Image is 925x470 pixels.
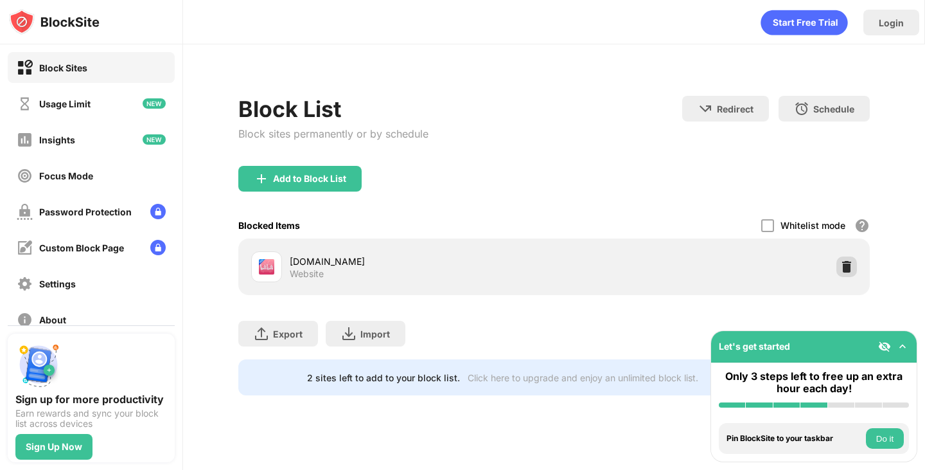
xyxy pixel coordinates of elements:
div: Add to Block List [273,174,346,184]
img: eye-not-visible.svg [878,340,891,353]
div: Only 3 steps left to free up an extra hour each day! [719,370,909,395]
div: About [39,314,66,325]
div: Usage Limit [39,98,91,109]
div: Website [290,268,324,280]
div: Login [879,17,904,28]
div: Let's get started [719,341,790,352]
img: settings-off.svg [17,276,33,292]
div: Focus Mode [39,170,93,181]
img: password-protection-off.svg [17,204,33,220]
button: Do it [866,428,904,449]
img: customize-block-page-off.svg [17,240,33,256]
div: Schedule [813,104,854,114]
div: Earn rewards and sync your block list across devices [15,408,167,429]
div: Sign up for more productivity [15,393,167,406]
div: Insights [39,134,75,145]
div: 2 sites left to add to your block list. [307,372,460,383]
div: Pin BlockSite to your taskbar [727,434,863,443]
div: Block sites permanently or by schedule [238,127,428,140]
div: Block List [238,96,428,122]
div: Block Sites [39,62,87,73]
div: Redirect [717,104,753,114]
img: insights-off.svg [17,132,33,148]
img: lock-menu.svg [150,204,166,219]
div: Blocked Items [238,220,300,231]
img: new-icon.svg [143,134,166,145]
div: Settings [39,278,76,289]
img: new-icon.svg [143,98,166,109]
img: block-on.svg [17,60,33,76]
div: Password Protection [39,206,132,217]
img: logo-blocksite.svg [9,9,100,35]
img: favicons [259,259,274,275]
div: Whitelist mode [780,220,845,231]
div: animation [761,10,848,35]
div: Custom Block Page [39,242,124,253]
div: Click here to upgrade and enjoy an unlimited block list. [468,372,698,383]
img: push-signup.svg [15,341,62,388]
div: Sign Up Now [26,442,82,452]
img: omni-setup-toggle.svg [896,340,909,353]
div: [DOMAIN_NAME] [290,255,554,268]
img: about-off.svg [17,312,33,328]
img: time-usage-off.svg [17,96,33,112]
img: focus-off.svg [17,168,33,184]
img: lock-menu.svg [150,240,166,255]
div: Import [360,329,390,339]
div: Export [273,329,303,339]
